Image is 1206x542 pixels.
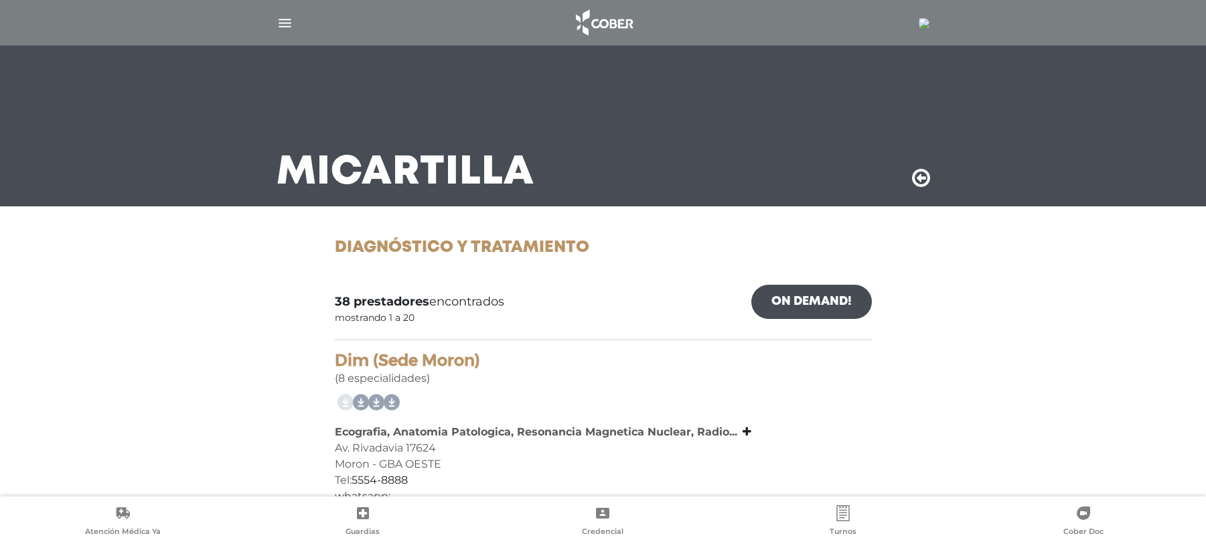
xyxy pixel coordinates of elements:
a: Guardias [243,505,483,539]
a: Credencial [483,505,723,539]
span: Turnos [830,527,856,539]
img: logo_cober_home-white.png [569,7,639,39]
div: Tel: [335,472,872,488]
a: 5554-8888 [352,474,408,486]
div: (8 especialidades) [335,351,872,387]
h4: Dim (Sede Moron) [335,351,872,370]
span: encontrados [335,293,504,311]
h3: Mi Cartilla [277,155,534,190]
img: 7294 [919,18,929,29]
a: Cober Doc [963,505,1203,539]
b: Ecografia, Anatomia Patologica, Resonancia Magnetica Nuclear, Radio... [335,425,737,438]
a: Turnos [723,505,964,539]
div: Av. Rivadavia 17624 [335,440,872,456]
a: Atención Médica Ya [3,505,243,539]
a: On Demand! [751,285,872,319]
div: mostrando 1 a 20 [335,311,414,325]
div: Moron - GBA OESTE [335,456,872,472]
span: Credencial [582,527,623,539]
span: Guardias [346,527,380,539]
h1: Diagnóstico y Tratamiento [335,239,872,258]
div: whatsapp: [335,488,872,504]
img: Cober_menu-lines-white.svg [277,15,293,31]
span: Cober Doc [1063,527,1104,539]
b: 38 prestadores [335,294,429,309]
span: Atención Médica Ya [85,527,161,539]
